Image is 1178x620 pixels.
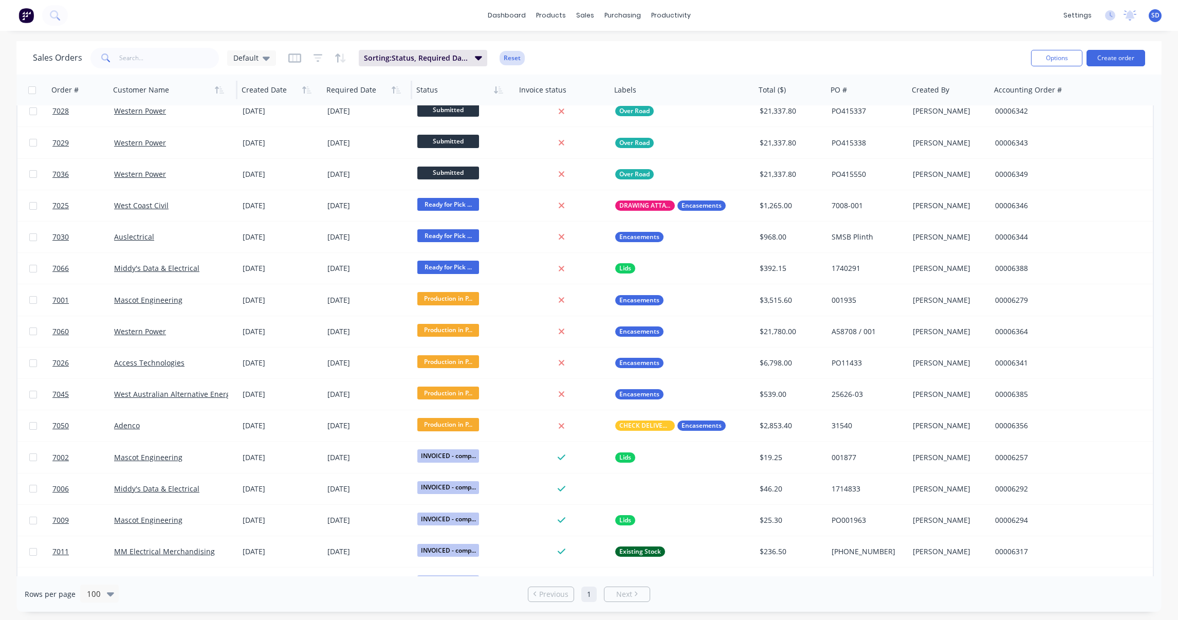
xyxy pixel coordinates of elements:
div: purchasing [599,8,646,23]
div: [DATE] [327,546,409,557]
div: [DATE] [327,263,409,273]
div: [DATE] [243,484,319,494]
div: Labels [614,85,636,95]
span: 7006 [52,484,69,494]
span: Production in P... [417,387,479,399]
button: CHECK DELIVERY INSTRUCTIONSEncasements [615,421,726,431]
span: INVOICED - comp... [417,513,479,525]
button: Existing Stock [615,546,665,557]
button: Reset [500,51,525,65]
div: PO001963 [832,515,901,525]
input: Search... [119,48,219,68]
div: [PERSON_NAME] [913,200,983,211]
span: INVOICED - comp... [417,481,479,494]
span: CHECK DELIVERY INSTRUCTIONS [619,421,671,431]
div: [PERSON_NAME] [913,232,983,242]
a: dashboard [483,8,531,23]
div: [DATE] [327,421,409,431]
div: [PERSON_NAME] [913,295,983,305]
a: Mascot Engineering [114,452,182,462]
span: Encasements [682,200,722,211]
div: [DATE] [327,515,409,525]
span: INVOICED - comp... [417,449,479,462]
span: 7045 [52,389,69,399]
span: Production in P... [417,355,479,368]
a: Western Power [114,138,166,148]
button: Lids [615,452,635,463]
div: Status [416,85,438,95]
div: [PERSON_NAME] [913,421,983,431]
div: productivity [646,8,696,23]
div: 00006385 [995,389,1109,399]
span: 7030 [52,232,69,242]
div: $46.20 [760,484,820,494]
div: $21,337.80 [760,169,820,179]
div: PO415338 [832,138,901,148]
div: [DATE] [243,421,319,431]
a: Page 1 is your current page [581,587,597,602]
button: Options [1031,50,1082,66]
div: 00006317 [995,546,1109,557]
div: [DATE] [243,169,319,179]
span: Encasements [619,295,659,305]
span: 7028 [52,106,69,116]
span: INVOICED - comp... [417,544,479,557]
span: Encasements [619,232,659,242]
div: 00006349 [995,169,1109,179]
div: 001877 [832,452,901,463]
a: 7028 [52,96,114,126]
div: [DATE] [243,389,319,399]
span: Lids [619,515,631,525]
div: SMSB Plinth [832,232,901,242]
div: A58708 / 001 [832,326,901,337]
a: 7029 [52,127,114,158]
div: $19.25 [760,452,820,463]
div: [PERSON_NAME] [913,484,983,494]
button: Encasements [615,389,664,399]
a: 7013 [52,568,114,598]
div: 31540 [832,421,901,431]
a: MM Electrical Merchandising [114,546,215,556]
div: [DATE] [327,295,409,305]
div: [PERSON_NAME] [913,263,983,273]
span: Lids [619,263,631,273]
span: 7001 [52,295,69,305]
a: Previous page [528,589,574,599]
div: [DATE] [327,358,409,368]
button: Lids [615,515,635,525]
div: [DATE] [243,295,319,305]
div: PO # [831,85,847,95]
div: [DATE] [243,515,319,525]
div: $3,515.60 [760,295,820,305]
span: Encasements [619,389,659,399]
span: Lids [619,452,631,463]
a: 7030 [52,222,114,252]
span: Production in P... [417,418,479,431]
div: [DATE] [327,169,409,179]
a: 7026 [52,348,114,378]
span: SD [1151,11,1159,20]
div: Order # [51,85,79,95]
span: 7025 [52,200,69,211]
div: [DATE] [243,138,319,148]
div: 00006344 [995,232,1109,242]
div: [DATE] [327,106,409,116]
button: Encasements [615,295,664,305]
div: Created By [912,85,949,95]
div: settings [1058,8,1097,23]
a: 7066 [52,253,114,284]
div: 25626-03 [832,389,901,399]
a: Adenco [114,421,140,430]
span: Submitted [417,103,479,116]
span: 7002 [52,452,69,463]
div: $968.00 [760,232,820,242]
div: [DATE] [327,389,409,399]
div: [PERSON_NAME] [913,546,983,557]
div: [DATE] [327,452,409,463]
span: Ready for Pick ... [417,198,479,211]
span: Production in P... [417,324,479,337]
div: [DATE] [243,200,319,211]
div: [PERSON_NAME] [913,326,983,337]
div: [DATE] [243,326,319,337]
span: DRAWING ATTACHED [619,200,671,211]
